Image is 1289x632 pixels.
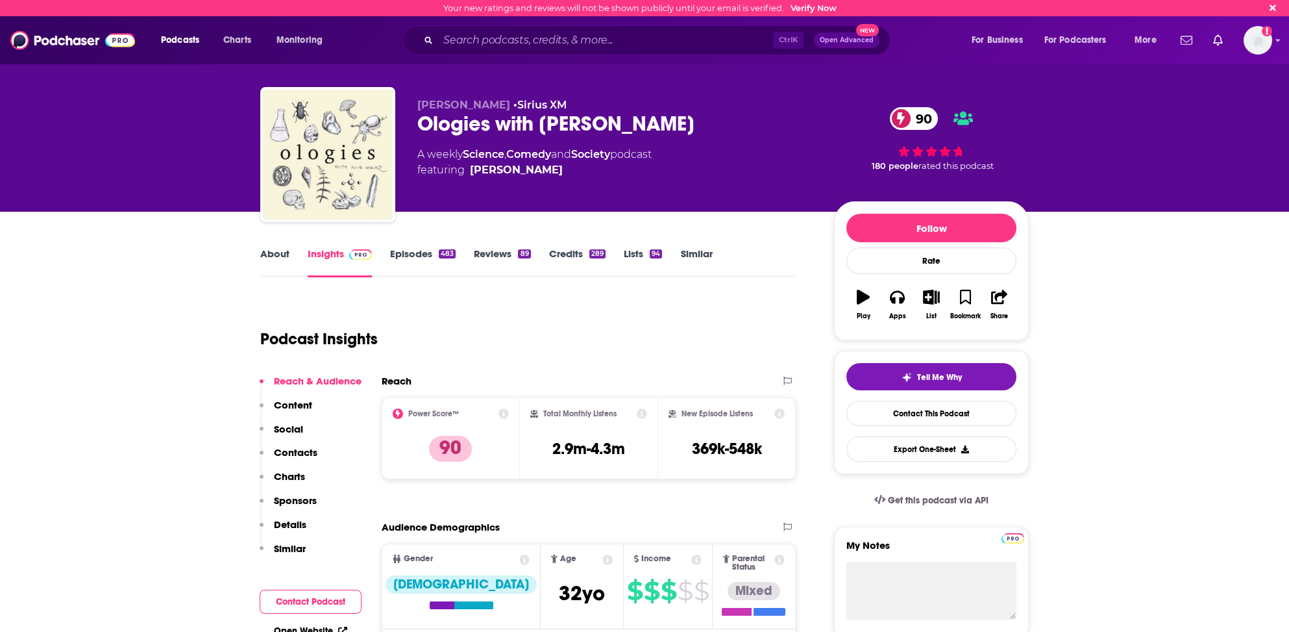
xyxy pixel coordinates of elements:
span: Podcasts [161,31,199,49]
button: Open AdvancedNew [814,32,879,48]
a: Show notifications dropdown [1208,29,1228,51]
span: 90 [903,107,939,130]
a: Lists94 [624,247,662,277]
span: Ctrl K [773,32,804,49]
img: User Profile [1244,26,1272,55]
span: Parental Status [732,555,772,572]
a: About [260,247,289,277]
span: 32 yo [559,581,605,606]
img: Ologies with Alie Ward [263,90,393,220]
button: Share [983,281,1016,328]
a: 90 [890,107,939,130]
button: Charts [260,470,305,494]
button: Play [846,281,880,328]
span: Logged in as BretAita [1244,26,1272,55]
button: Show profile menu [1244,26,1272,55]
button: open menu [1125,30,1173,51]
div: List [926,312,937,320]
p: Similar [274,542,306,555]
a: Verify Now [791,3,837,13]
span: and [551,148,571,160]
img: Podchaser Pro [349,249,372,260]
p: Contacts [274,446,317,459]
span: [PERSON_NAME] [417,99,510,111]
button: Content [260,399,312,423]
div: Your new ratings and reviews will not be shown publicly until your email is verified. [443,3,837,13]
p: Social [274,423,303,435]
div: 90 180 peoplerated this podcast [834,99,1029,179]
a: InsightsPodchaser Pro [308,247,372,277]
h2: Audience Demographics [382,521,500,533]
h2: Reach [382,375,411,387]
div: Rate [846,247,1016,274]
label: My Notes [846,539,1016,562]
a: Science [463,148,504,160]
span: New [856,24,879,36]
div: Search podcasts, credits, & more... [415,25,903,55]
span: Age [560,555,576,563]
button: open menu [267,30,339,51]
span: $ [694,581,709,601]
button: open menu [963,30,1039,51]
span: More [1135,31,1157,49]
span: featuring [417,162,652,178]
a: Charts [215,30,259,51]
a: Credits289 [549,247,606,277]
button: Similar [260,542,306,566]
div: Apps [889,312,906,320]
span: For Business [972,31,1023,49]
span: Get this podcast via API [888,495,988,506]
div: Share [990,312,1008,320]
span: rated this podcast [918,161,994,171]
div: 289 [589,249,606,259]
button: open menu [152,30,216,51]
button: Follow [846,214,1016,242]
button: Contacts [260,446,317,470]
span: • [513,99,567,111]
span: 180 people [872,161,918,171]
img: Podchaser - Follow, Share and Rate Podcasts [10,28,135,53]
a: Pro website [1001,531,1024,544]
h3: 369k-548k [692,439,762,459]
button: tell me why sparkleTell Me Why [846,363,1016,390]
svg: Email not verified [1262,26,1272,36]
a: Contact This Podcast [846,401,1016,426]
p: Details [274,518,306,531]
span: , [504,148,506,160]
button: Details [260,518,306,542]
a: Society [571,148,610,160]
h2: Total Monthly Listens [543,409,617,418]
a: Reviews89 [474,247,530,277]
div: [DEMOGRAPHIC_DATA] [386,575,537,594]
span: Charts [223,31,251,49]
img: tell me why sparkle [902,372,912,383]
span: $ [627,581,643,601]
h1: Podcast Insights [260,329,378,349]
a: Episodes483 [390,247,456,277]
span: Tell Me Why [917,372,962,383]
p: Content [274,399,312,411]
h3: 2.9m-4.3m [552,439,625,459]
span: Gender [404,555,433,563]
div: 94 [650,249,662,259]
p: Reach & Audience [274,375,362,387]
div: Bookmark [950,312,981,320]
a: Get this podcast via API [864,485,999,516]
h2: Power Score™ [408,409,459,418]
a: Sirius XM [517,99,567,111]
span: Open Advanced [820,37,874,44]
span: $ [644,581,659,601]
button: open menu [1036,30,1125,51]
button: List [915,281,948,328]
a: Similar [680,247,712,277]
button: Bookmark [948,281,982,328]
p: Charts [274,470,305,483]
div: Play [857,312,870,320]
div: 483 [439,249,456,259]
span: For Podcasters [1044,31,1107,49]
button: Apps [880,281,914,328]
button: Export One-Sheet [846,436,1016,462]
button: Contact Podcast [260,590,362,614]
